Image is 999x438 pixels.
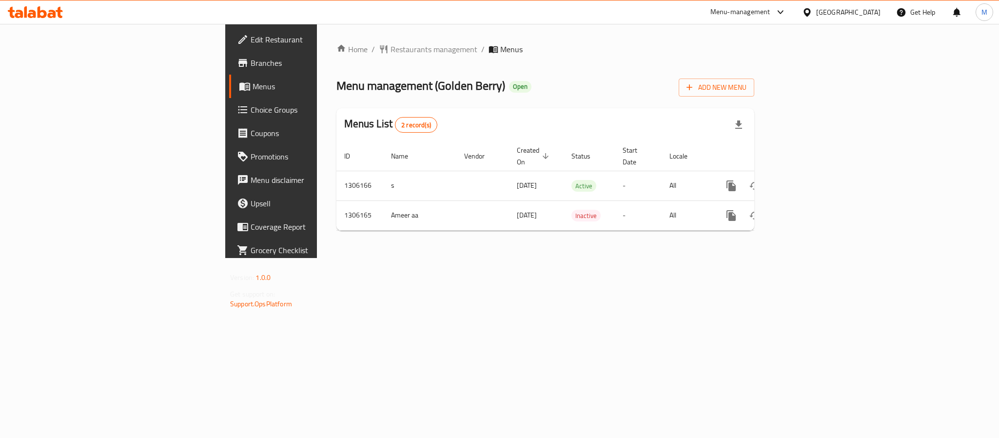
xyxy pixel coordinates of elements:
span: Menus [500,43,523,55]
button: Add New Menu [679,79,754,97]
span: M [981,7,987,18]
span: Name [391,150,421,162]
span: Menu management ( Golden Berry ) [336,75,505,97]
a: Edit Restaurant [229,28,392,51]
span: Active [571,180,596,192]
span: Get support on: [230,288,275,300]
td: All [662,200,712,230]
div: [GEOGRAPHIC_DATA] [816,7,881,18]
td: All [662,171,712,200]
a: Choice Groups [229,98,392,121]
a: Branches [229,51,392,75]
span: 1.0.0 [255,271,271,284]
a: Restaurants management [379,43,477,55]
table: enhanced table [336,141,821,231]
span: Add New Menu [686,81,746,94]
button: Change Status [743,204,766,227]
a: Coverage Report [229,215,392,239]
a: Support.OpsPlatform [230,298,292,310]
li: / [481,43,485,55]
span: Promotions [251,151,384,162]
th: Actions [712,141,821,171]
td: - [615,171,662,200]
button: Change Status [743,174,766,198]
div: Total records count [395,117,437,133]
span: Coupons [251,127,384,139]
a: Grocery Checklist [229,239,392,262]
span: Created On [517,144,552,168]
a: Menus [229,75,392,98]
span: 2 record(s) [395,120,437,130]
span: Edit Restaurant [251,34,384,45]
a: Coupons [229,121,392,145]
span: Start Date [623,144,650,168]
span: ID [344,150,363,162]
button: more [720,174,743,198]
span: Grocery Checklist [251,244,384,256]
div: Export file [727,113,750,137]
span: Upsell [251,198,384,209]
span: Branches [251,57,384,69]
span: Coverage Report [251,221,384,233]
span: Status [571,150,603,162]
a: Promotions [229,145,392,168]
a: Upsell [229,192,392,215]
div: Menu-management [710,6,770,18]
span: Inactive [571,210,601,221]
span: [DATE] [517,209,537,221]
span: Locale [669,150,700,162]
h2: Menus List [344,117,437,133]
span: Version: [230,271,254,284]
a: Menu disclaimer [229,168,392,192]
span: Menu disclaimer [251,174,384,186]
nav: breadcrumb [336,43,754,55]
span: Menus [253,80,384,92]
td: Ameer aa [383,200,456,230]
span: [DATE] [517,179,537,192]
span: Choice Groups [251,104,384,116]
span: Restaurants management [391,43,477,55]
td: - [615,200,662,230]
td: s [383,171,456,200]
button: more [720,204,743,227]
span: Vendor [464,150,497,162]
span: Open [509,82,531,91]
